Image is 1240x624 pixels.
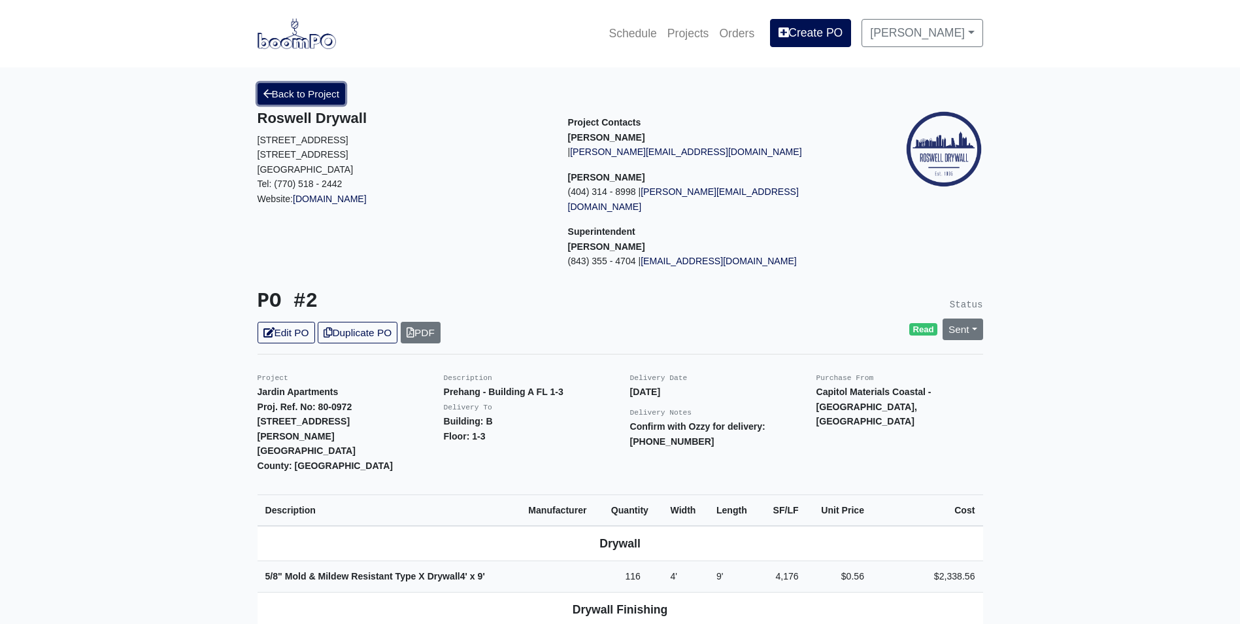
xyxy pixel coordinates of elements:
p: | [568,145,859,160]
small: Description [444,374,492,382]
span: 9' [716,571,724,581]
strong: [STREET_ADDRESS][PERSON_NAME] [258,416,350,442]
strong: Jardin Apartments [258,387,339,397]
div: Website: [258,110,548,206]
span: 9' [478,571,485,581]
th: SF/LF [760,494,807,526]
small: Purchase From [816,374,874,382]
th: Manufacturer [520,494,603,526]
a: Create PO [770,19,851,46]
p: (404) 314 - 8998 | [568,184,859,214]
th: Unit Price [807,494,872,526]
strong: [GEOGRAPHIC_DATA] [258,445,356,456]
p: (843) 355 - 4704 | [568,254,859,269]
small: Project [258,374,288,382]
strong: 5/8" Mold & Mildew Resistant Type X Drywall [265,571,485,581]
img: boomPO [258,18,336,48]
p: [GEOGRAPHIC_DATA] [258,162,548,177]
strong: Prehang - Building A FL 1-3 [444,387,563,397]
a: [DOMAIN_NAME] [293,194,367,204]
td: $2,338.56 [872,561,983,593]
td: $0.56 [807,561,872,593]
strong: [PERSON_NAME] [568,241,645,252]
td: 116 [603,561,663,593]
strong: County: [GEOGRAPHIC_DATA] [258,460,394,471]
strong: Floor: 1-3 [444,431,486,442]
a: Sent [943,319,983,340]
th: Cost [872,494,983,526]
a: [PERSON_NAME][EMAIL_ADDRESS][DOMAIN_NAME] [568,186,799,212]
strong: Proj. Ref. No: 80-0972 [258,402,352,412]
a: Orders [714,19,760,48]
td: 4,176 [760,561,807,593]
h3: PO #2 [258,290,611,314]
a: Schedule [603,19,662,48]
small: Delivery Date [630,374,688,382]
a: Back to Project [258,83,346,105]
small: Status [950,300,983,310]
strong: [PERSON_NAME] [568,172,645,182]
a: PDF [401,322,441,343]
th: Length [709,494,760,526]
p: [STREET_ADDRESS] [258,133,548,148]
a: Projects [662,19,714,48]
a: [PERSON_NAME][EMAIL_ADDRESS][DOMAIN_NAME] [570,147,801,157]
small: Delivery To [444,404,492,411]
a: Edit PO [258,322,315,343]
p: Capitol Materials Coastal - [GEOGRAPHIC_DATA], [GEOGRAPHIC_DATA] [816,385,983,429]
span: Project Contacts [568,117,641,128]
strong: [PERSON_NAME] [568,132,645,143]
th: Quantity [603,494,663,526]
b: Drywall Finishing [573,603,668,616]
th: Width [662,494,708,526]
strong: [DATE] [630,387,661,397]
a: [EMAIL_ADDRESS][DOMAIN_NAME] [641,256,797,266]
p: Tel: (770) 518 - 2442 [258,177,548,192]
span: 4' [460,571,467,581]
span: Read [909,323,937,336]
strong: Building: B [444,416,493,426]
span: 4' [670,571,677,581]
th: Description [258,494,521,526]
p: [STREET_ADDRESS] [258,147,548,162]
small: Delivery Notes [630,409,692,417]
strong: Confirm with Ozzy for delivery:[PHONE_NUMBER] [630,421,765,447]
span: x [470,571,475,581]
a: Duplicate PO [318,322,397,343]
span: Superintendent [568,226,635,237]
a: [PERSON_NAME] [862,19,982,46]
b: Drywall [599,537,641,550]
h5: Roswell Drywall [258,110,548,127]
